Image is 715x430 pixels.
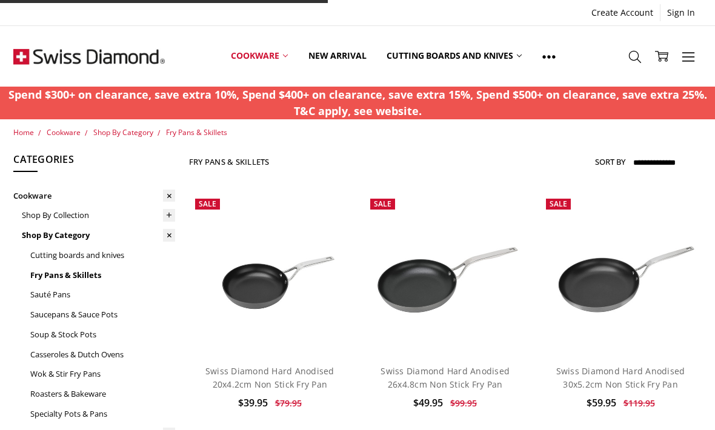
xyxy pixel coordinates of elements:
[30,384,175,404] a: Roasters & Bakeware
[624,397,655,409] span: $119.95
[595,152,625,171] label: Sort By
[30,285,175,305] a: Sauté Pans
[30,345,175,365] a: Casseroles & Dutch Ovens
[374,199,391,209] span: Sale
[381,365,510,390] a: Swiss Diamond Hard Anodised 26x4.8cm Non Stick Fry Pan
[221,29,298,83] a: Cookware
[450,397,477,409] span: $99.95
[364,193,526,354] a: Swiss Diamond Hard Anodised 26x4.8cm Non Stick Fry Pan
[205,365,334,390] a: Swiss Diamond Hard Anodised 20x4.2cm Non Stick Fry Pan
[189,157,270,167] h1: Fry Pans & Skillets
[364,219,526,327] img: Swiss Diamond Hard Anodised 26x4.8cm Non Stick Fry Pan
[540,219,702,327] img: Swiss Diamond Hard Anodised 30x5.2cm Non Stick Fry Pan
[556,365,685,390] a: Swiss Diamond Hard Anodised 30x5.2cm Non Stick Fry Pan
[30,325,175,345] a: Soup & Stock Pots
[199,199,216,209] span: Sale
[376,29,532,83] a: Cutting boards and knives
[550,199,567,209] span: Sale
[189,219,351,327] img: Swiss Diamond Hard Anodised 20x4.2cm Non Stick Fry Pan
[238,396,268,409] span: $39.95
[30,245,175,265] a: Cutting boards and knives
[13,186,175,206] a: Cookware
[30,364,175,384] a: Wok & Stir Fry Pans
[13,26,165,87] img: Free Shipping On Every Order
[585,4,660,21] a: Create Account
[93,127,153,137] a: Shop By Category
[413,396,443,409] span: $49.95
[13,152,175,173] h5: Categories
[298,29,376,83] a: New arrival
[275,397,302,409] span: $79.95
[540,193,702,354] a: Swiss Diamond Hard Anodised 30x5.2cm Non Stick Fry Pan
[587,396,616,409] span: $59.95
[22,205,175,225] a: Shop By Collection
[30,305,175,325] a: Saucepans & Sauce Pots
[22,225,175,245] a: Shop By Category
[166,127,227,137] a: Fry Pans & Skillets
[47,127,81,137] a: Cookware
[30,265,175,285] a: Fry Pans & Skillets
[30,404,175,424] a: Specialty Pots & Pans
[189,193,351,354] a: Swiss Diamond Hard Anodised 20x4.2cm Non Stick Fry Pan
[13,127,34,137] a: Home
[7,87,709,119] p: Spend $300+ on clearance, save extra 10%, Spend $400+ on clearance, save extra 15%, Spend $500+ o...
[660,4,702,21] a: Sign In
[532,29,566,84] a: Show All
